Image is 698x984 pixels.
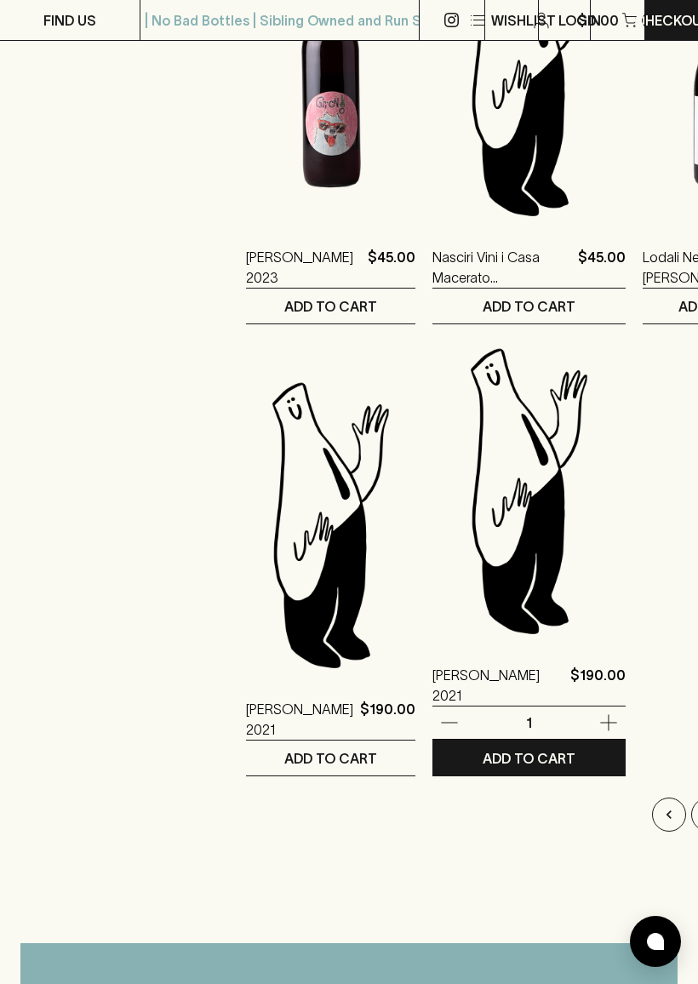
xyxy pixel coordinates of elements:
[647,933,664,950] img: bubble-icon
[432,341,626,639] img: Blackhearts & Sparrows Man
[432,665,564,706] a: [PERSON_NAME] 2021
[652,798,686,832] button: Go to previous page
[246,375,415,673] img: Blackhearts & Sparrows Man
[246,247,361,288] a: [PERSON_NAME] 2023
[246,741,415,775] button: ADD TO CART
[491,10,556,31] p: Wishlist
[432,247,571,288] a: Nasciri Vini i Casa Macerato [PERSON_NAME] [PERSON_NAME] 2023
[578,247,626,288] p: $45.00
[570,665,626,706] p: $190.00
[432,289,626,323] button: ADD TO CART
[368,247,415,288] p: $45.00
[246,699,353,740] a: [PERSON_NAME] 2021
[284,296,377,317] p: ADD TO CART
[284,748,377,769] p: ADD TO CART
[43,10,96,31] p: FIND US
[483,296,575,317] p: ADD TO CART
[558,10,601,31] p: Login
[432,741,626,775] button: ADD TO CART
[483,748,575,769] p: ADD TO CART
[360,699,415,740] p: $190.00
[578,10,619,31] p: $0.00
[509,713,550,732] p: 1
[246,289,415,323] button: ADD TO CART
